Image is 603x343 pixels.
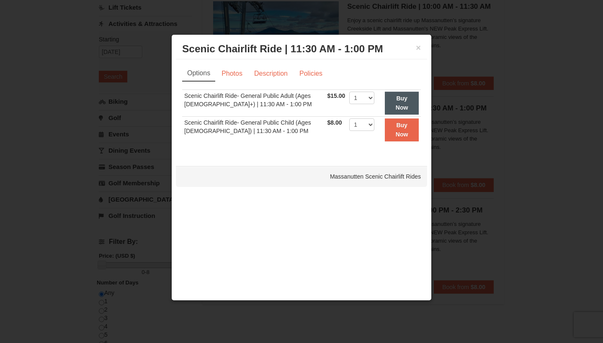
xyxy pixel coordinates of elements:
[327,92,345,99] span: $15.00
[385,92,419,115] button: Buy Now
[385,118,419,141] button: Buy Now
[249,66,293,82] a: Description
[216,66,248,82] a: Photos
[176,166,427,187] div: Massanutten Scenic Chairlift Rides
[182,43,421,55] h3: Scenic Chairlift Ride | 11:30 AM - 1:00 PM
[182,66,215,82] a: Options
[182,90,325,117] td: Scenic Chairlift Ride- General Public Adult (Ages [DEMOGRAPHIC_DATA]+) | 11:30 AM - 1:00 PM
[294,66,328,82] a: Policies
[396,122,408,138] strong: Buy Now
[182,116,325,143] td: Scenic Chairlift Ride- General Public Child (Ages [DEMOGRAPHIC_DATA]) | 11:30 AM - 1:00 PM
[396,95,408,111] strong: Buy Now
[327,119,342,126] span: $8.00
[416,44,421,52] button: ×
